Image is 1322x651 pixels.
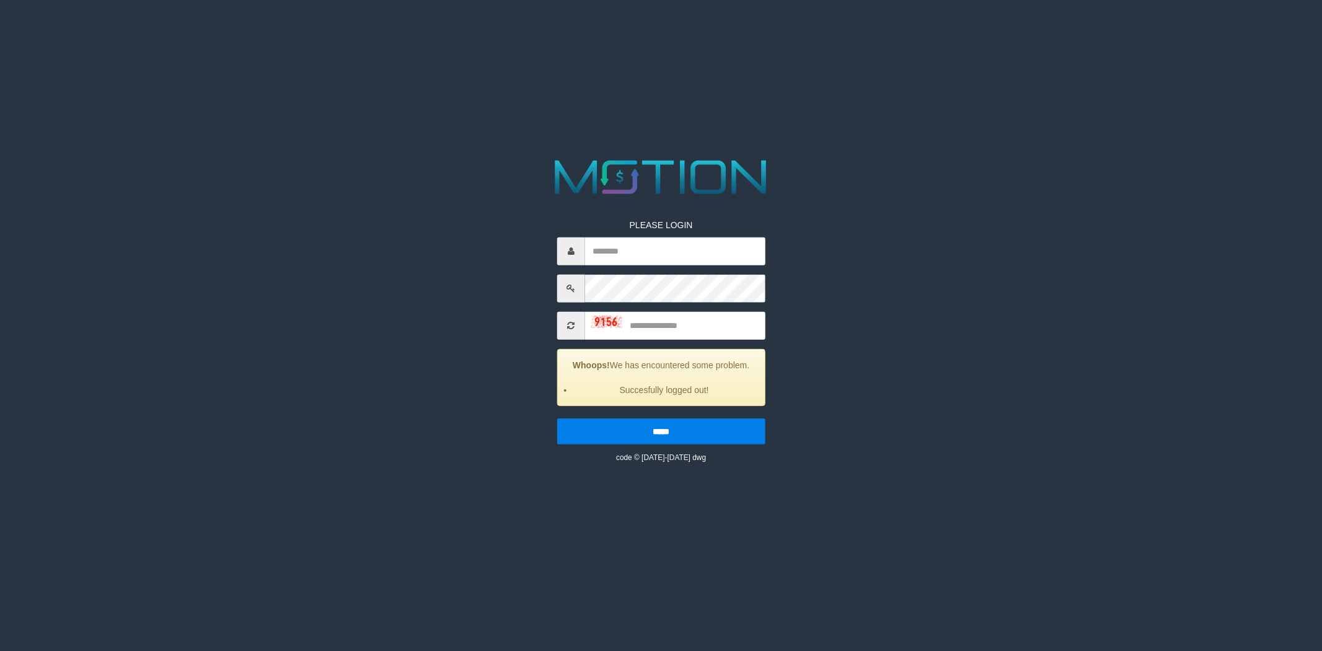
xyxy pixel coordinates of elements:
[557,218,765,231] p: PLEASE LOGIN
[573,360,610,370] strong: Whoops!
[591,316,622,328] img: captcha
[616,453,706,461] small: code © [DATE]-[DATE] dwg
[573,383,756,396] li: Succesfully logged out!
[557,348,765,405] div: We has encountered some problem.
[545,154,777,200] img: MOTION_logo.png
